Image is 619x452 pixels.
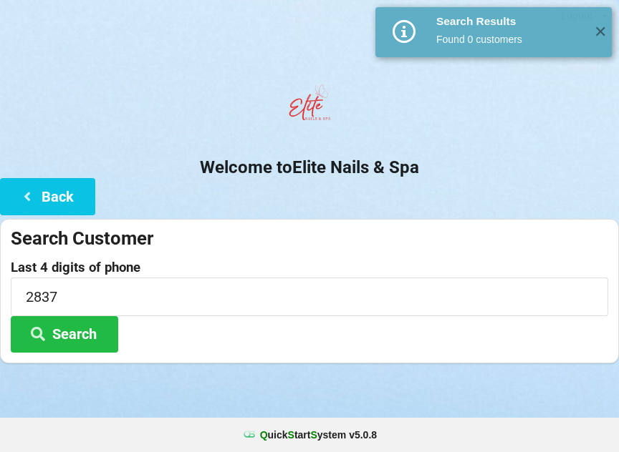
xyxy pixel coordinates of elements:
img: favicon.ico [242,428,256,442]
b: uick tart ystem v 5.0.8 [260,428,377,442]
span: S [310,429,317,441]
img: EliteNailsSpa-Logo1.png [281,78,338,135]
div: Search Results [436,14,583,29]
div: Search Customer [11,227,608,250]
div: Found 0 customers [436,32,583,46]
span: Q [260,429,268,441]
button: Search [11,316,118,353]
input: 0000 [11,277,608,315]
span: S [288,429,294,441]
label: Last 4 digits of phone [11,260,608,275]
